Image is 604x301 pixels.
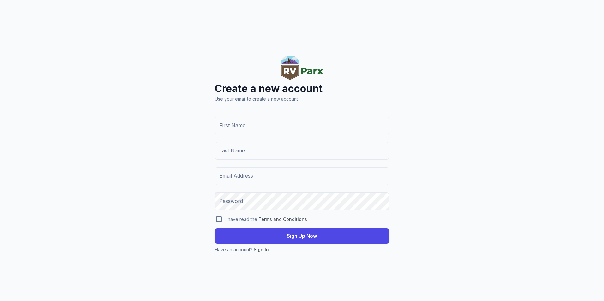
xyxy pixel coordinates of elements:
p: Have an account? [215,246,389,253]
a: RVParx Owner Portal [281,75,323,81]
p: Use your email to create a new account [215,96,389,103]
a: Terms and Conditions [258,216,307,222]
h4: Create a new account [215,82,389,96]
img: RVParx Owner Portal [281,56,323,80]
a: Sign In [254,247,269,252]
p: I have read the [226,216,307,223]
button: Sign Up Now [215,228,389,244]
